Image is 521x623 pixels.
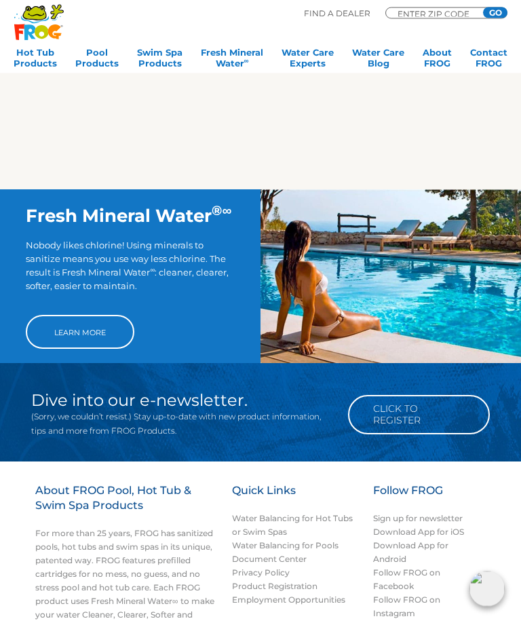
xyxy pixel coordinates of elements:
[352,47,404,74] a: Water CareBlog
[304,7,370,20] p: Find A Dealer
[470,47,507,74] a: ContactFROG
[232,514,353,537] a: Water Balancing for Hot Tubs or Swim Spas
[14,47,57,74] a: Hot TubProducts
[232,484,362,512] h3: Quick Links
[26,206,234,227] h2: Fresh Mineral Water
[31,392,334,410] h2: Dive into our e-newsletter.
[222,203,231,219] sup: ∞
[244,57,249,64] sup: ∞
[212,203,222,219] sup: ®
[373,541,448,565] a: Download App for Android
[282,47,334,74] a: Water CareExperts
[232,582,317,592] a: Product Registration
[260,190,521,364] img: img-truth-about-salt-fpo
[469,571,505,607] img: openIcon
[373,595,440,619] a: Follow FROG on Instagram
[75,47,119,74] a: PoolProducts
[232,595,345,605] a: Employment Opportunities
[348,396,490,435] a: Click to Register
[232,554,307,565] a: Document Center
[35,484,214,527] h3: About FROG Pool, Hot Tub & Swim Spa Products
[232,568,290,578] a: Privacy Policy
[26,239,234,302] p: Nobody likes chlorine! Using minerals to sanitize means you use way less chlorine. The result is ...
[423,47,452,74] a: AboutFROG
[31,410,334,438] p: (Sorry, we couldn’t resist.) Stay up-to-date with new product information, tips and more from FRO...
[150,267,155,274] sup: ∞
[373,527,464,537] a: Download App for iOS
[373,568,440,592] a: Follow FROG on Facebook
[137,47,182,74] a: Swim SpaProducts
[396,10,478,17] input: Zip Code Form
[373,484,475,512] h3: Follow FROG
[373,514,463,524] a: Sign up for newsletter
[201,47,263,74] a: Fresh MineralWater∞
[232,541,339,551] a: Water Balancing for Pools
[26,316,134,350] a: Learn More
[483,7,507,18] input: GO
